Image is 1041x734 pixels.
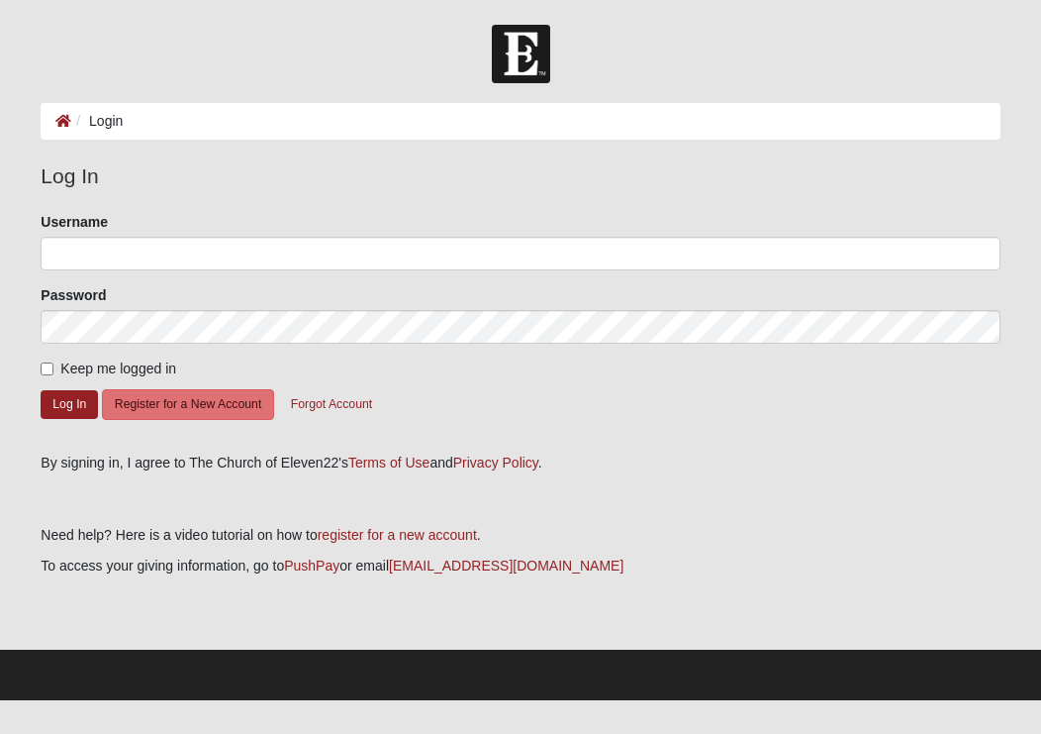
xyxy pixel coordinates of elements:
[41,212,108,232] label: Username
[41,525,999,546] p: Need help? Here is a video tutorial on how to .
[278,389,385,420] button: Forgot Account
[41,285,106,305] label: Password
[284,558,339,574] a: PushPay
[41,390,98,419] button: Log In
[492,25,550,83] img: Church of Eleven22 Logo
[41,453,999,473] div: By signing in, I agree to The Church of Eleven22's and .
[60,361,176,376] span: Keep me logged in
[41,160,999,192] legend: Log In
[71,111,123,132] li: Login
[318,527,477,543] a: register for a new account
[453,455,538,471] a: Privacy Policy
[41,556,999,577] p: To access your giving information, go to or email
[389,558,623,574] a: [EMAIL_ADDRESS][DOMAIN_NAME]
[102,389,274,420] button: Register for a New Account
[348,455,429,471] a: Terms of Use
[41,363,53,375] input: Keep me logged in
